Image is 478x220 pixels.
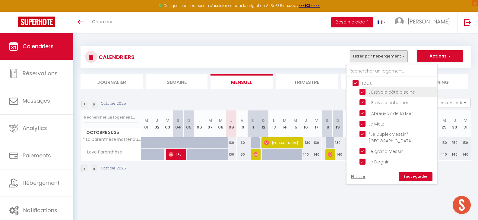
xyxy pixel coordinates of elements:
th: 15 [290,110,300,137]
th: 02 [152,110,162,137]
div: Ouvrir le chat [453,196,471,214]
th: 13 [269,110,279,137]
div: 150 [449,137,460,148]
abbr: L [273,118,275,123]
abbr: J [454,118,456,123]
div: 150 [460,137,471,148]
abbr: M [283,118,286,123]
th: 12 [258,110,268,137]
div: 130 [226,149,237,160]
div: 130 [300,137,311,148]
span: L'Abreuvoir de la Mer [369,110,413,116]
li: Mensuel [211,74,273,89]
th: 16 [300,110,311,137]
span: Réservations [23,70,58,77]
th: 09 [226,110,237,137]
span: Notifications [23,206,57,214]
li: Trimestre [276,74,338,89]
th: 05 [184,110,194,137]
span: Love Parenthèse [82,149,124,156]
span: Octobre 2025 [81,128,141,137]
p: Octobre 2025 [101,101,126,107]
div: 140 [343,149,354,160]
span: [PERSON_NAME] [254,149,257,160]
th: 19 [332,110,343,137]
th: 01 [141,110,152,137]
span: Hébergement [23,179,60,187]
span: Calendriers [23,42,54,50]
span: Chercher [92,18,113,25]
abbr: D [187,118,190,123]
abbr: L [198,118,200,123]
li: Tâches [341,74,403,89]
input: Rechercher un logement... [84,112,138,123]
abbr: D [262,118,265,123]
abbr: S [251,118,254,123]
th: 30 [449,110,460,137]
div: 130 [237,149,247,160]
abbr: V [241,118,243,123]
span: [PERSON_NAME] [264,137,299,148]
a: Effacer [351,173,366,180]
th: 29 [439,110,449,137]
abbr: J [156,118,158,123]
span: Le grand Messin [369,148,404,154]
th: 06 [194,110,205,137]
img: logout [464,18,471,26]
abbr: M [442,118,446,123]
div: Filtrer par hébergement [346,64,438,185]
button: Gestion des prix [426,98,471,107]
span: Messages [23,97,50,104]
span: *Le Duplex Messin* [GEOGRAPHIC_DATA] [369,131,413,144]
th: 08 [215,110,226,137]
th: 14 [279,110,290,137]
button: Besoin d'aide ? [331,17,373,27]
img: ... [395,17,404,26]
th: 07 [205,110,215,137]
div: 130 [343,137,354,148]
a: Sauvegarder [399,172,432,181]
div: 150 [439,137,449,148]
span: * La parenthèse inattendue * [82,137,142,142]
img: Super Booking [18,17,55,27]
button: Actions [417,50,463,62]
div: 140 [460,149,471,160]
div: 140 [449,149,460,160]
abbr: J [230,118,233,123]
abbr: V [166,118,169,123]
li: Semaine [146,74,208,89]
abbr: M [293,118,297,123]
h3: CALENDRIERS [97,50,135,64]
div: 140 [300,149,311,160]
p: Octobre 2025 [101,166,126,171]
th: 03 [162,110,173,137]
abbr: S [177,118,179,123]
li: Journalier [81,74,143,89]
span: Paiements [23,152,51,159]
a: >>> ICI <<<< [299,3,320,8]
th: 17 [311,110,322,137]
div: 130 [311,137,322,148]
span: [PERSON_NAME] [408,18,450,25]
div: 140 [439,149,449,160]
div: 130 [226,137,237,148]
abbr: V [315,118,318,123]
abbr: M [208,118,212,123]
button: Filtrer par hébergement [350,50,408,62]
abbr: M [144,118,148,123]
th: 11 [247,110,258,137]
th: 31 [460,110,471,137]
span: Analytics [23,124,47,132]
abbr: S [326,118,328,123]
abbr: J [305,118,307,123]
abbr: D [336,118,339,123]
th: 20 [343,110,354,137]
input: Rechercher un logement... [347,66,437,77]
div: 130 [332,137,343,148]
th: 18 [322,110,332,137]
abbr: V [464,118,467,123]
abbr: M [219,118,223,123]
span: Le Metz [369,121,384,127]
span: [PERSON_NAME] [328,149,332,160]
